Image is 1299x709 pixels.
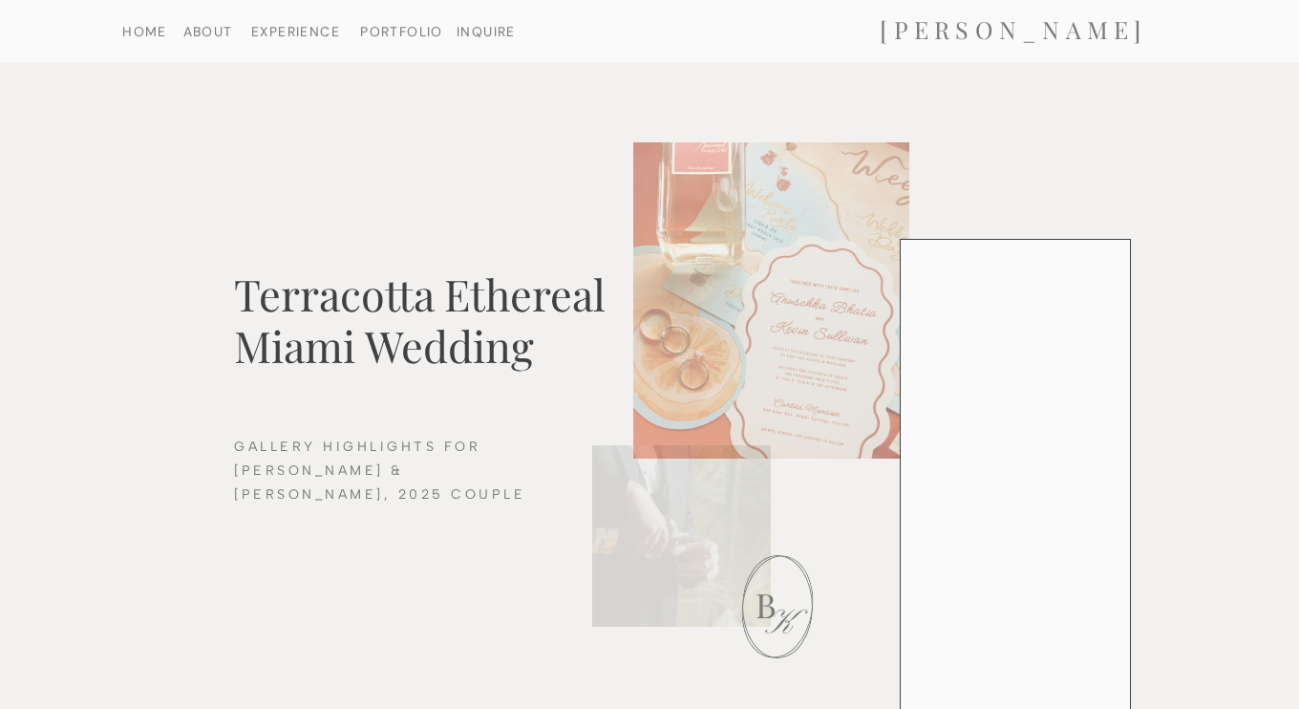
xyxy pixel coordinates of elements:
h3: GALLERY HIGHLIGHTS FOR [PERSON_NAME] & [PERSON_NAME], 2025 COUPLE [234,435,525,486]
a: PORTFOLIO [352,25,451,37]
a: ABOUT [159,25,257,37]
h2: Terracotta Ethereal Miami Wedding [234,268,666,333]
a: INQUIRE [451,25,522,37]
h1: K [765,606,800,647]
a: HOME [96,25,194,37]
a: EXPERIENCE [246,25,345,37]
h2: B [747,585,784,616]
a: [PERSON_NAME] [821,15,1205,47]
